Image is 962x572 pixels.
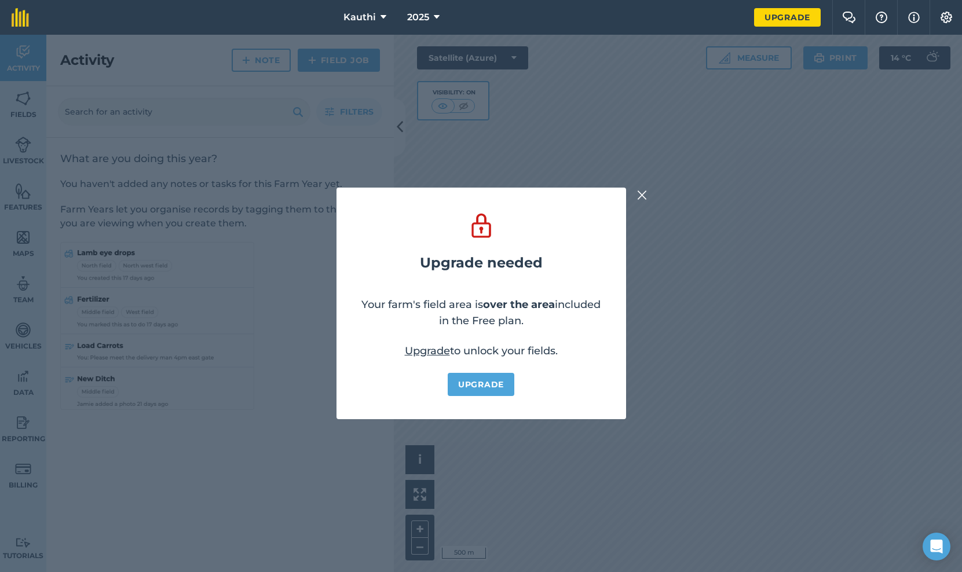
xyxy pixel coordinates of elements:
[908,10,920,24] img: svg+xml;base64,PHN2ZyB4bWxucz0iaHR0cDovL3d3dy53My5vcmcvMjAwMC9zdmciIHdpZHRoPSIxNyIgaGVpZ2h0PSIxNy...
[923,533,950,560] div: Open Intercom Messenger
[842,12,856,23] img: Two speech bubbles overlapping with the left bubble in the forefront
[754,8,821,27] a: Upgrade
[343,10,376,24] span: Kauthi
[637,188,648,202] img: svg+xml;base64,PHN2ZyB4bWxucz0iaHR0cDovL3d3dy53My5vcmcvMjAwMC9zdmciIHdpZHRoPSIyMiIgaGVpZ2h0PSIzMC...
[405,343,558,359] p: to unlock your fields.
[405,344,450,357] a: Upgrade
[360,296,603,329] p: Your farm's field area is included in the Free plan.
[483,298,555,311] strong: over the area
[420,255,543,271] h2: Upgrade needed
[939,12,953,23] img: A cog icon
[407,10,429,24] span: 2025
[12,8,29,27] img: fieldmargin Logo
[448,373,514,396] a: Upgrade
[875,12,888,23] img: A question mark icon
